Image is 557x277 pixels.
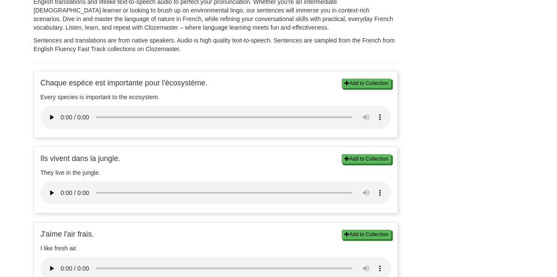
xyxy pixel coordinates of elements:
[342,154,391,164] button: Add to Collection
[342,79,391,88] button: Add to Collection
[40,168,391,177] p: They live in the jungle.
[40,78,391,88] p: Chaque espèce est importante pour l'écosystème.
[342,230,391,239] button: Add to Collection
[40,153,391,164] p: Ils vivent dans la jungle.
[34,36,398,53] p: Sentences and translations are from native speakers. Audio is high quality text-to-speech. Senten...
[40,244,391,253] p: I like fresh air.
[40,229,391,240] p: J'aime l'air frais.
[40,93,391,101] p: Every species is important to the ecosystem.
